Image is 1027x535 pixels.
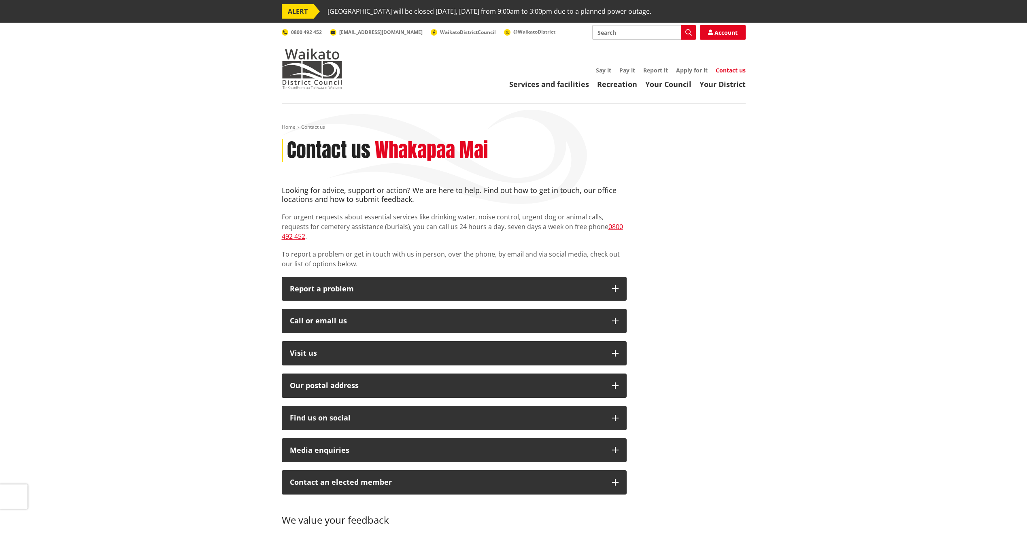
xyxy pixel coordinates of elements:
img: Waikato District Council - Te Kaunihera aa Takiwaa o Waikato [282,49,342,89]
div: Find us on social [290,414,604,422]
input: Search input [592,25,696,40]
button: Contact an elected member [282,470,627,495]
div: Call or email us [290,317,604,325]
p: Report a problem [290,285,604,293]
span: @WaikatoDistrict [513,28,555,35]
h2: Whakapaa Mai [375,139,488,162]
a: Apply for it [676,66,708,74]
a: Contact us [716,66,746,75]
a: Account [700,25,746,40]
p: Contact an elected member [290,478,604,486]
span: ALERT [282,4,314,19]
h2: Our postal address [290,382,604,390]
a: Report it [643,66,668,74]
a: @WaikatoDistrict [504,28,555,35]
a: Services and facilities [509,79,589,89]
a: Say it [596,66,611,74]
a: 0800 492 452 [282,29,322,36]
h4: Looking for advice, support or action? We are here to help. Find out how to get in touch, our off... [282,186,627,204]
a: Pay it [619,66,635,74]
button: Media enquiries [282,438,627,463]
a: Your District [700,79,746,89]
h3: We value your feedback [282,503,627,526]
p: For urgent requests about essential services like drinking water, noise control, urgent dog or an... [282,212,627,241]
a: 0800 492 452 [282,222,623,241]
button: Our postal address [282,374,627,398]
nav: breadcrumb [282,124,746,131]
a: Home [282,123,296,130]
span: WaikatoDistrictCouncil [440,29,496,36]
button: Find us on social [282,406,627,430]
div: Media enquiries [290,446,604,454]
a: Your Council [645,79,691,89]
span: 0800 492 452 [291,29,322,36]
p: To report a problem or get in touch with us in person, over the phone, by email and via social me... [282,249,627,269]
a: WaikatoDistrictCouncil [431,29,496,36]
button: Visit us [282,341,627,365]
span: Contact us [301,123,325,130]
a: Recreation [597,79,637,89]
span: [GEOGRAPHIC_DATA] will be closed [DATE], [DATE] from 9:00am to 3:00pm due to a planned power outage. [327,4,651,19]
button: Report a problem [282,277,627,301]
h1: Contact us [287,139,370,162]
p: Visit us [290,349,604,357]
button: Call or email us [282,309,627,333]
a: [EMAIL_ADDRESS][DOMAIN_NAME] [330,29,423,36]
span: [EMAIL_ADDRESS][DOMAIN_NAME] [339,29,423,36]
